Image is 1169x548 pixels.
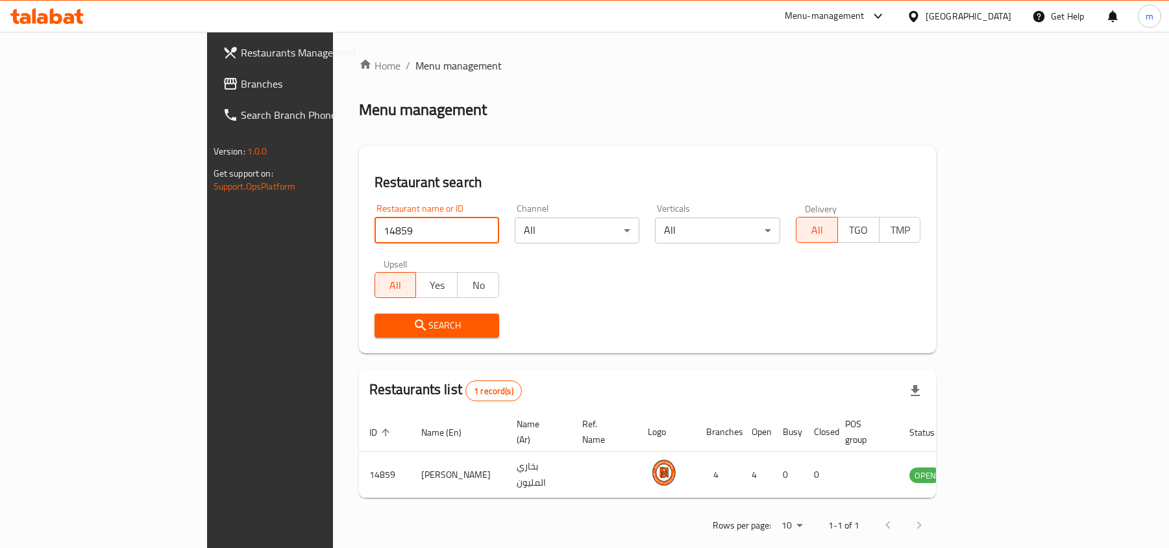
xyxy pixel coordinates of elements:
td: 4 [741,452,772,498]
span: Name (En) [421,425,478,440]
li: / [406,58,410,73]
span: POS group [845,416,883,447]
th: Logo [637,412,696,452]
span: Search [385,318,489,334]
th: Busy [772,412,804,452]
input: Search for restaurant name or ID.. [375,218,499,243]
button: Yes [415,272,458,298]
button: All [796,217,838,243]
div: Rows per page: [776,516,807,536]
table: enhanced table [359,412,1012,498]
span: Version: [214,143,245,160]
a: Search Branch Phone [212,99,402,131]
label: Upsell [384,259,408,268]
a: Branches [212,68,402,99]
span: Get support on: [214,165,273,182]
a: Restaurants Management [212,37,402,68]
h2: Restaurants list [369,380,522,401]
h2: Menu management [359,99,487,120]
span: Search Branch Phone [241,107,392,123]
div: Export file [900,375,931,406]
p: 1-1 of 1 [828,517,859,534]
div: [GEOGRAPHIC_DATA] [926,9,1011,23]
th: Closed [804,412,835,452]
td: بخاري المليون [506,452,572,498]
a: Support.OpsPlatform [214,178,296,195]
td: 0 [804,452,835,498]
span: OPEN [909,468,941,483]
span: Status [909,425,952,440]
span: All [802,221,833,240]
label: Delivery [805,204,837,213]
span: Branches [241,76,392,92]
div: Menu-management [785,8,865,24]
span: 1.0.0 [247,143,267,160]
div: Total records count [465,380,522,401]
h2: Restaurant search [375,173,921,192]
span: TGO [843,221,874,240]
span: No [463,276,494,295]
nav: breadcrumb [359,58,937,73]
span: 1 record(s) [466,385,521,397]
span: TMP [885,221,916,240]
button: TMP [879,217,921,243]
td: [PERSON_NAME] [411,452,506,498]
span: Menu management [415,58,502,73]
span: Name (Ar) [517,416,556,447]
span: All [380,276,412,295]
span: m [1146,9,1153,23]
img: Bukhari Al Malyon [648,456,680,488]
button: Search [375,314,499,338]
button: No [457,272,499,298]
button: All [375,272,417,298]
td: 4 [696,452,741,498]
th: Branches [696,412,741,452]
span: ID [369,425,394,440]
p: Rows per page: [713,517,771,534]
th: Open [741,412,772,452]
span: Ref. Name [582,416,622,447]
div: OPEN [909,467,941,483]
span: Yes [421,276,452,295]
div: All [655,218,780,243]
button: TGO [837,217,880,243]
div: All [515,218,639,243]
td: 0 [772,452,804,498]
span: Restaurants Management [241,45,392,60]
